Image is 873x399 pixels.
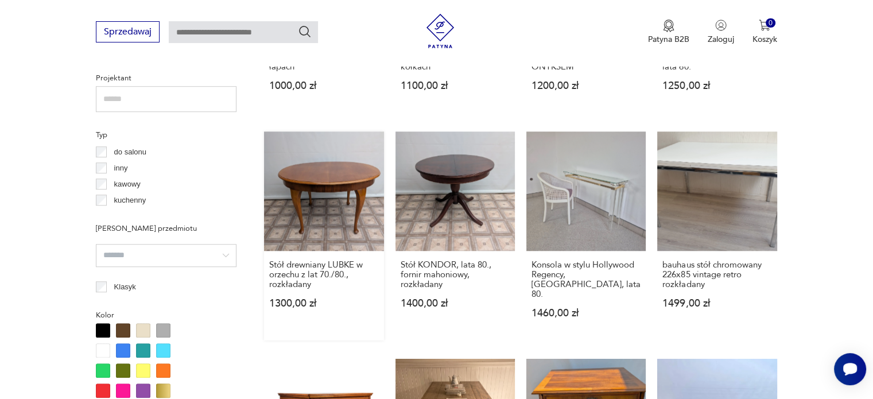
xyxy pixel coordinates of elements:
[662,260,771,289] h3: bauhaus stół chromowany 226x85 vintage retro rozkładany
[269,299,378,308] p: 1300,00 zł
[662,42,771,72] h3: Stół rozkładany TATRA Nabytok, Czechosłowacja, lata 60.
[752,34,777,45] p: Koszyk
[269,260,378,289] h3: Stół drewniany LUBKE w orzechu z lat 70./80., rozkładany
[96,21,160,42] button: Sprzedawaj
[531,308,641,318] p: 1460,00 zł
[648,20,689,45] button: Patyna B2B
[269,42,378,72] h3: Stolik w stylu angielskim z intarsją na mosiężnych lwich łapach
[531,42,641,72] h3: H-P PIĘKNA PAŁACOWA ŁAWA MOSIĘŻNA Z ONYKSEM
[401,299,510,308] p: 1400,00 zł
[708,20,734,45] button: Zaloguj
[708,34,734,45] p: Zaloguj
[759,20,770,31] img: Ikona koszyka
[114,162,128,175] p: inny
[657,131,777,340] a: bauhaus stół chromowany 226x85 vintage retro rozkładanybauhaus stół chromowany 226x85 vintage ret...
[96,29,160,37] a: Sprzedawaj
[96,129,236,141] p: Typ
[269,81,378,91] p: 1000,00 zł
[96,72,236,84] p: Projektant
[114,194,146,207] p: kuchenny
[401,81,510,91] p: 1100,00 zł
[264,131,383,340] a: Stół drewniany LUBKE w orzechu z lat 70./80., rozkładanyStół drewniany LUBKE w orzechu z lat 70./...
[766,18,775,28] div: 0
[114,146,146,158] p: do salonu
[96,222,236,235] p: [PERSON_NAME] przedmiotu
[114,178,141,191] p: kawowy
[401,42,510,72] h3: Stolik w stylu angielskim z intarsją na mosiężnych kółkach
[401,260,510,289] h3: Stół KONDOR, lata 80., fornir mahoniowy, rozkładany
[834,353,866,385] iframe: Smartsupp widget button
[96,309,236,321] p: Kolor
[648,34,689,45] p: Patyna B2B
[531,260,641,299] h3: Konsola w stylu Hollywood Regency, [GEOGRAPHIC_DATA], lata 80.
[298,25,312,38] button: Szukaj
[662,81,771,91] p: 1250,00 zł
[395,131,515,340] a: Stół KONDOR, lata 80., fornir mahoniowy, rozkładanyStół KONDOR, lata 80., fornir mahoniowy, rozkł...
[114,281,136,293] p: Klasyk
[531,81,641,91] p: 1200,00 zł
[662,299,771,308] p: 1499,00 zł
[648,20,689,45] a: Ikona medaluPatyna B2B
[752,20,777,45] button: 0Koszyk
[423,14,457,48] img: Patyna - sklep z meblami i dekoracjami vintage
[663,20,674,32] img: Ikona medalu
[715,20,727,31] img: Ikonka użytkownika
[526,131,646,340] a: Konsola w stylu Hollywood Regency, Włochy, lata 80.Konsola w stylu Hollywood Regency, [GEOGRAPHIC...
